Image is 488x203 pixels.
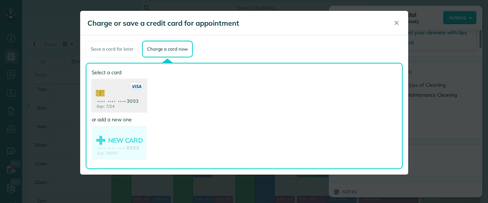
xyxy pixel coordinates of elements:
label: Select a card [92,69,147,76]
h5: Charge or save a credit card for appointment [87,18,384,28]
div: Charge a card now [142,41,193,57]
div: Save a card for later [86,41,139,57]
label: or add a new one [92,116,147,123]
span: ✕ [394,19,399,27]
